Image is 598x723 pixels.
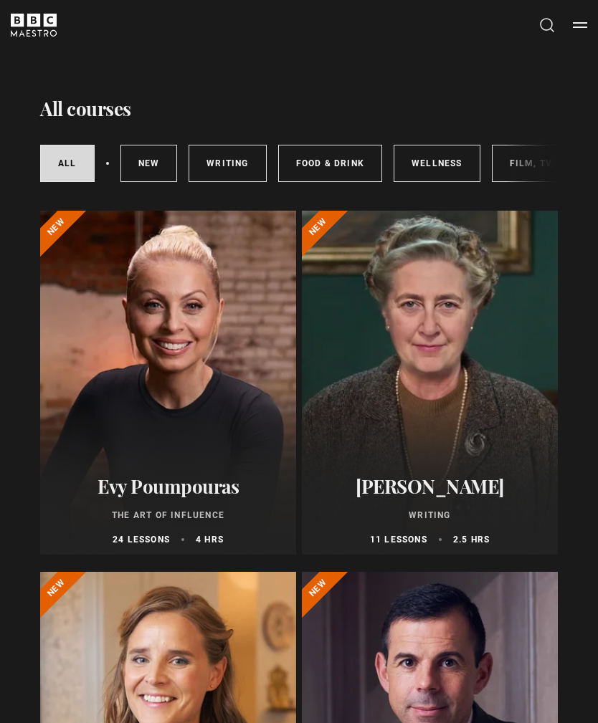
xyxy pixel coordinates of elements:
[573,18,587,32] button: Toggle navigation
[302,211,558,555] a: [PERSON_NAME] Writing 11 lessons 2.5 hrs New
[196,533,224,546] p: 4 hrs
[49,509,288,522] p: The Art of Influence
[40,145,95,182] a: All
[40,96,131,122] h1: All courses
[11,14,57,37] svg: BBC Maestro
[310,475,549,497] h2: [PERSON_NAME]
[453,533,490,546] p: 2.5 hrs
[394,145,480,182] a: Wellness
[40,211,296,555] a: Evy Poumpouras The Art of Influence 24 lessons 4 hrs New
[370,533,427,546] p: 11 lessons
[113,533,170,546] p: 24 lessons
[310,509,549,522] p: Writing
[120,145,178,182] a: New
[278,145,382,182] a: Food & Drink
[49,475,288,497] h2: Evy Poumpouras
[189,145,266,182] a: Writing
